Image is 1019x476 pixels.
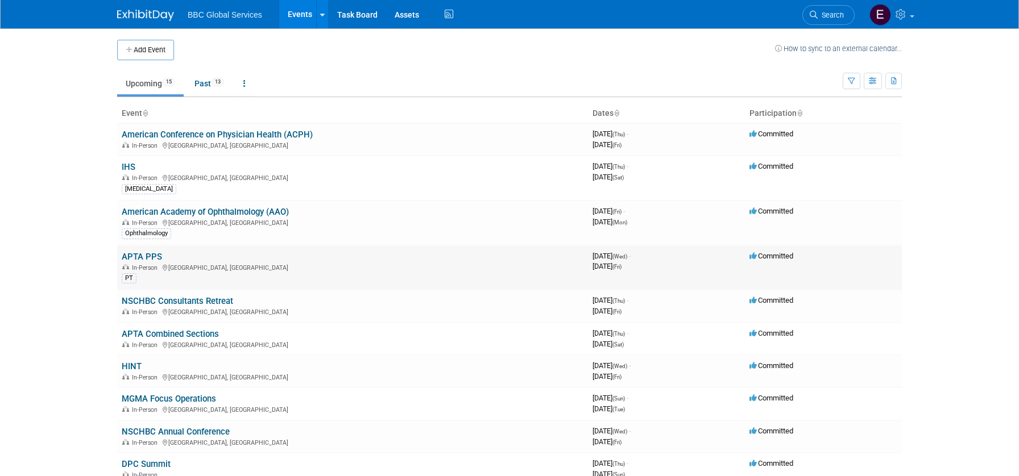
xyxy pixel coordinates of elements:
[122,427,230,437] a: NSCHBC Annual Conference
[132,406,161,414] span: In-Person
[749,252,793,260] span: Committed
[122,459,171,469] a: DPC Summit
[212,78,224,86] span: 13
[612,264,622,270] span: (Fri)
[593,140,622,149] span: [DATE]
[122,439,129,445] img: In-Person Event
[818,11,844,19] span: Search
[749,296,793,304] span: Committed
[614,108,619,118] a: Sort by Start Date
[132,341,161,349] span: In-Person
[612,331,625,337] span: (Thu)
[122,437,583,446] div: [GEOGRAPHIC_DATA], [GEOGRAPHIC_DATA]
[612,406,625,412] span: (Tue)
[122,361,142,371] a: HINT
[593,459,628,467] span: [DATE]
[186,73,233,94] a: Past13
[122,140,583,149] div: [GEOGRAPHIC_DATA], [GEOGRAPHIC_DATA]
[588,104,745,123] th: Dates
[749,394,793,402] span: Committed
[593,437,622,446] span: [DATE]
[122,341,129,347] img: In-Person Event
[623,207,625,215] span: -
[627,394,628,402] span: -
[593,329,628,337] span: [DATE]
[612,308,622,315] span: (Fri)
[122,130,313,140] a: American Conference on Physician Health (ACPH)
[627,130,628,138] span: -
[749,207,793,215] span: Committed
[593,427,631,435] span: [DATE]
[612,461,625,467] span: (Thu)
[593,340,624,348] span: [DATE]
[612,174,624,181] span: (Sat)
[797,108,802,118] a: Sort by Participation Type
[122,406,129,412] img: In-Person Event
[775,44,902,53] a: How to sync to an external calendar...
[132,308,161,316] span: In-Person
[122,340,583,349] div: [GEOGRAPHIC_DATA], [GEOGRAPHIC_DATA]
[593,207,625,215] span: [DATE]
[612,164,625,170] span: (Thu)
[612,298,625,304] span: (Thu)
[132,439,161,446] span: In-Person
[612,341,624,348] span: (Sat)
[593,173,624,181] span: [DATE]
[612,219,627,226] span: (Mon)
[629,252,631,260] span: -
[627,459,628,467] span: -
[593,404,625,413] span: [DATE]
[612,131,625,137] span: (Thu)
[612,395,625,402] span: (Sun)
[627,329,628,337] span: -
[612,253,627,260] span: (Wed)
[612,428,627,435] span: (Wed)
[869,4,891,26] img: Ethan Denkensohn
[749,130,793,138] span: Committed
[122,162,135,172] a: IHS
[122,228,171,239] div: Ophthalmology
[122,252,162,262] a: APTA PPS
[132,142,161,149] span: In-Person
[612,374,622,380] span: (Fri)
[593,162,628,170] span: [DATE]
[122,218,583,227] div: [GEOGRAPHIC_DATA], [GEOGRAPHIC_DATA]
[122,273,136,283] div: PT
[627,162,628,170] span: -
[749,361,793,370] span: Committed
[122,296,233,306] a: NSCHBC Consultants Retreat
[122,174,129,180] img: In-Person Event
[122,329,219,339] a: APTA Combined Sections
[122,404,583,414] div: [GEOGRAPHIC_DATA], [GEOGRAPHIC_DATA]
[612,363,627,369] span: (Wed)
[122,184,176,194] div: [MEDICAL_DATA]
[802,5,855,25] a: Search
[122,262,583,272] div: [GEOGRAPHIC_DATA], [GEOGRAPHIC_DATA]
[122,394,216,404] a: MGMA Focus Operations
[749,329,793,337] span: Committed
[593,372,622,381] span: [DATE]
[117,104,588,123] th: Event
[122,264,129,270] img: In-Person Event
[117,73,184,94] a: Upcoming15
[593,262,622,270] span: [DATE]
[122,308,129,314] img: In-Person Event
[593,218,627,226] span: [DATE]
[629,361,631,370] span: -
[593,307,622,315] span: [DATE]
[117,40,174,60] button: Add Event
[745,104,902,123] th: Participation
[122,173,583,182] div: [GEOGRAPHIC_DATA], [GEOGRAPHIC_DATA]
[593,130,628,138] span: [DATE]
[593,296,628,304] span: [DATE]
[132,219,161,227] span: In-Person
[122,307,583,316] div: [GEOGRAPHIC_DATA], [GEOGRAPHIC_DATA]
[593,252,631,260] span: [DATE]
[142,108,148,118] a: Sort by Event Name
[122,374,129,379] img: In-Person Event
[612,439,622,445] span: (Fri)
[122,219,129,225] img: In-Person Event
[593,394,628,402] span: [DATE]
[627,296,628,304] span: -
[132,174,161,182] span: In-Person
